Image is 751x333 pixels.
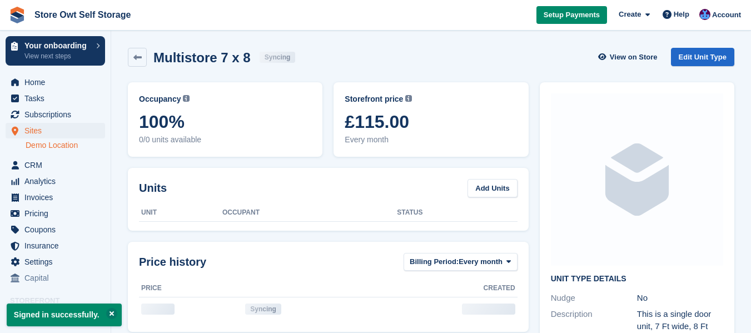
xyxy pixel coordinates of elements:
[671,48,734,66] a: Edit Unit Type
[24,173,91,189] span: Analytics
[24,123,91,138] span: Sites
[139,254,206,270] span: Price history
[459,256,503,267] span: Every month
[467,179,517,197] a: Add Units
[6,238,105,254] a: menu
[245,304,281,315] div: Syncing
[153,50,251,65] h2: Multistore 7 x 8
[10,295,111,306] span: Storefront
[6,157,105,173] a: menu
[260,52,296,63] div: Syncing
[536,6,607,24] a: Setup Payments
[30,6,135,24] a: Store Owt Self Storage
[24,51,91,61] p: View next steps
[139,93,181,105] span: Occupancy
[405,95,412,102] img: icon-info-grey-7440780725fd019a000dd9b08b2336e03edf1995a4989e88bcd33f0948082b44.svg
[139,134,311,146] span: 0/0 units available
[24,254,91,270] span: Settings
[24,74,91,90] span: Home
[24,222,91,237] span: Coupons
[26,140,105,151] a: Demo Location
[183,95,190,102] img: icon-info-grey-7440780725fd019a000dd9b08b2336e03edf1995a4989e88bcd33f0948082b44.svg
[637,292,723,305] div: No
[551,292,637,305] div: Nudge
[712,9,741,21] span: Account
[139,112,311,132] span: 100%
[397,204,517,222] th: Status
[6,206,105,221] a: menu
[674,9,689,20] span: Help
[24,270,91,286] span: Capital
[6,254,105,270] a: menu
[6,190,105,205] a: menu
[24,42,91,49] p: Your onboarding
[9,7,26,23] img: stora-icon-8386f47178a22dfd0bd8f6a31ec36ba5ce8667c1dd55bd0f319d3a0aa187defe.svg
[24,107,91,122] span: Subscriptions
[484,283,515,293] span: Created
[6,74,105,90] a: menu
[610,52,658,63] span: View on Store
[6,173,105,189] a: menu
[699,9,710,20] img: Andrew Omeltschenko
[139,204,222,222] th: Unit
[345,93,403,105] span: Storefront price
[24,91,91,106] span: Tasks
[6,123,105,138] a: menu
[24,206,91,221] span: Pricing
[6,107,105,122] a: menu
[139,280,243,297] th: Price
[404,253,518,271] button: Billing Period: Every month
[24,238,91,254] span: Insurance
[345,134,517,146] span: Every month
[345,112,517,132] span: £115.00
[139,180,167,196] h2: Units
[551,275,723,284] h2: Unit Type details
[6,91,105,106] a: menu
[6,270,105,286] a: menu
[597,48,662,66] a: View on Store
[551,93,723,266] img: blank-unit-type-icon-ffbac7b88ba66c5e286b0e438baccc4b9c83835d4c34f86887a83fc20ec27e7b.svg
[7,304,122,326] p: Signed in successfully.
[619,9,641,20] span: Create
[24,190,91,205] span: Invoices
[222,204,397,222] th: Occupant
[6,222,105,237] a: menu
[544,9,600,21] span: Setup Payments
[410,256,459,267] span: Billing Period:
[24,157,91,173] span: CRM
[6,36,105,66] a: Your onboarding View next steps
